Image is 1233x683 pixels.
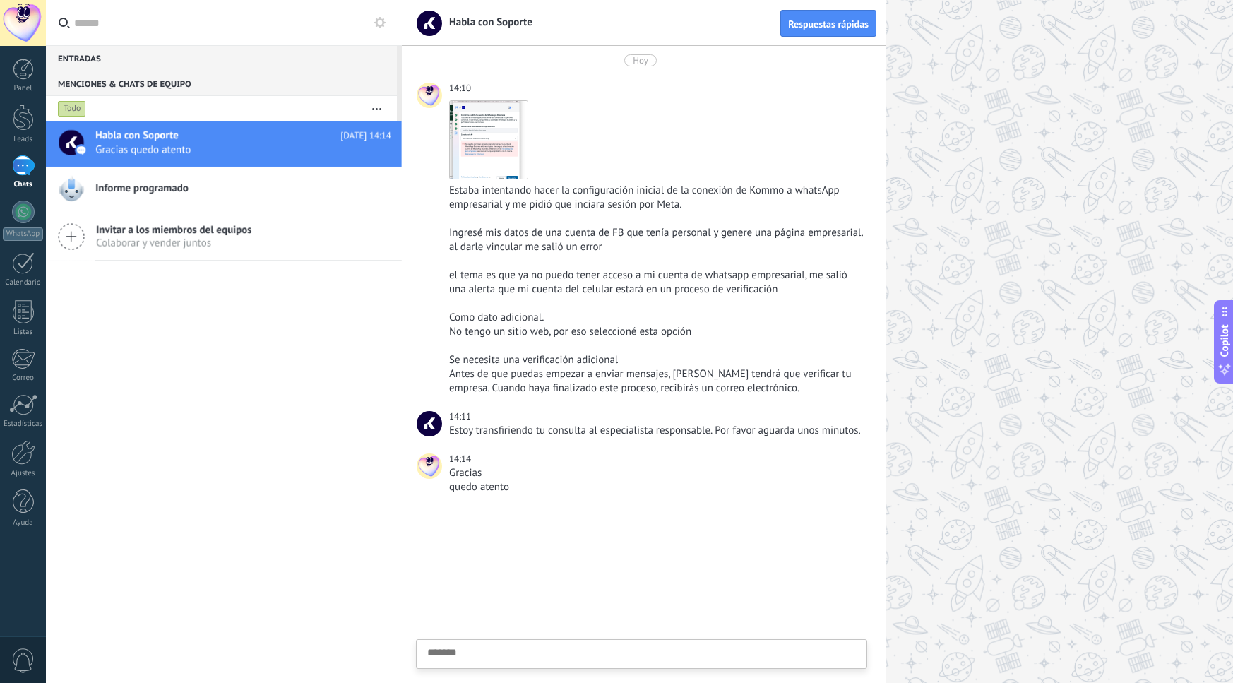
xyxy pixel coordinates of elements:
div: Leads [3,135,44,144]
div: Estaba intentando hacer la configuración inicial de la conexión de Kommo a whatsApp empresarial y... [449,184,864,212]
div: No tengo un sitio web, por eso seleccioné esta opción [449,325,864,339]
div: Correo [3,374,44,383]
button: Respuestas rápidas [780,10,876,37]
div: 14:10 [449,81,473,95]
span: Habla con Soporte [441,16,532,29]
div: Antes de que puedas empezar a enviar mensajes, [PERSON_NAME] tendrá que verificar tu empresa. Cua... [449,367,864,396]
div: Chats [3,180,44,189]
div: Estadísticas [3,420,44,429]
span: Informe programado [95,182,189,196]
div: el tema es que ya no puedo tener acceso a mi cuenta de whatsapp empresarial, me salió una alerta ... [449,268,864,297]
div: Panel [3,84,44,93]
div: 14:14 [449,452,473,466]
div: Menciones & Chats de equipo [46,71,397,96]
div: Se necesita una verificación adicional [449,353,864,367]
a: Habla con Soporte [DATE] 14:14 Gracias quedo atento [46,121,402,167]
div: Hoy [633,54,648,66]
div: Entradas [46,45,397,71]
div: Ingresé mis datos de una cuenta de FB que tenía personal y genere una página empresarial. al darl... [449,226,864,254]
span: Habla con Soporte [417,411,442,436]
div: Como dato adicional. [449,311,864,325]
span: pamela nogueira [417,453,442,479]
span: Invitar a los miembros del equipos [96,223,252,237]
span: Gracias quedo atento [95,143,364,157]
span: pamela nogueira [417,83,442,108]
div: 14:11 [449,410,473,424]
div: Ayuda [3,518,44,528]
span: [DATE] 14:14 [340,129,391,143]
img: 45963489-91ac-413a-a7ec-b00827f1a9ba [450,101,528,179]
span: Copilot [1217,324,1232,357]
div: Gracias [449,466,864,480]
div: Calendario [3,278,44,287]
div: quedo atento [449,480,864,494]
button: Más [362,96,392,121]
div: WhatsApp [3,227,43,241]
div: Todo [58,100,86,117]
span: Colaborar y vender juntos [96,237,252,250]
a: Informe programado [46,167,402,213]
div: Listas [3,328,44,337]
span: Respuestas rápidas [788,19,869,29]
span: Habla con Soporte [95,129,179,143]
div: Ajustes [3,469,44,478]
div: Estoy transfiriendo tu consulta al especialista responsable. Por favor aguarda unos minutos. [449,424,864,438]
